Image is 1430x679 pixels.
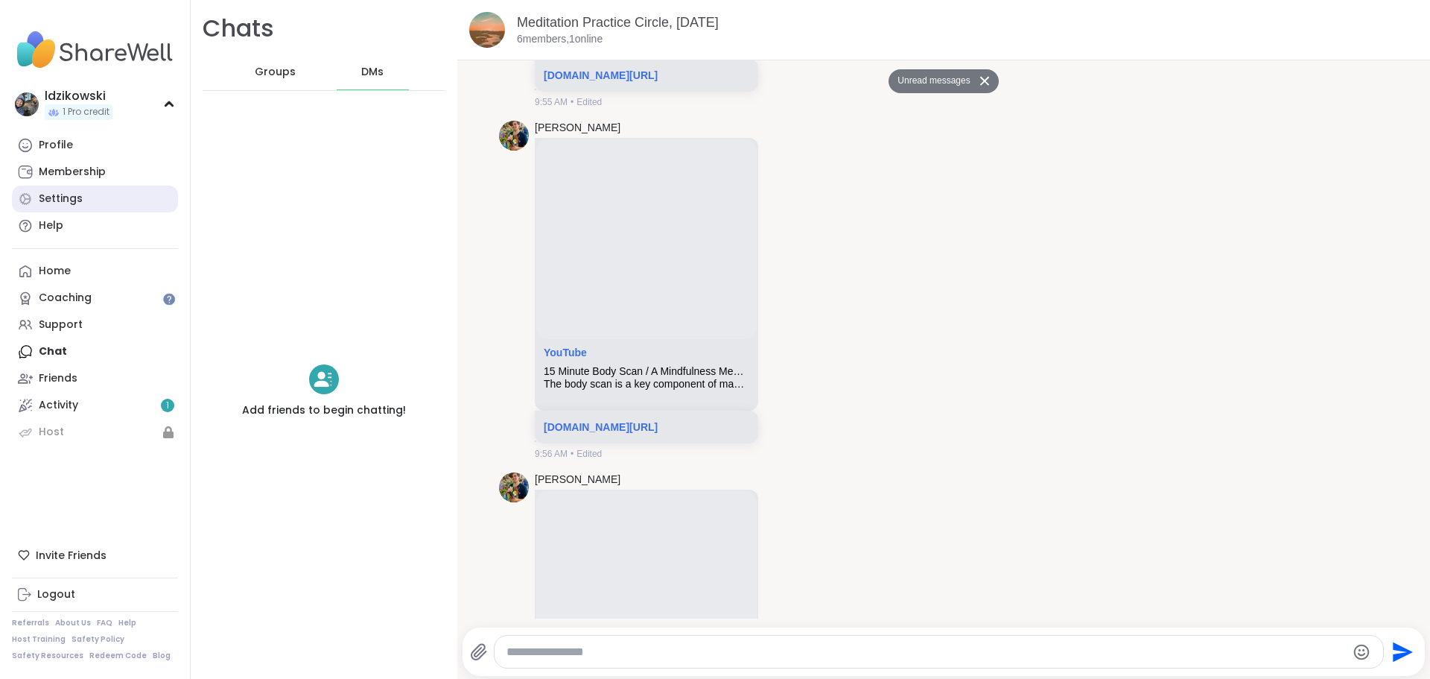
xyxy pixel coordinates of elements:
h1: Chats [203,12,274,45]
iframe: Spotlight [163,293,175,305]
a: [PERSON_NAME] [535,473,620,487]
p: 6 members, 1 online [517,32,603,47]
a: Activity1 [12,392,178,419]
a: Help [118,618,136,628]
a: Blog [153,651,171,661]
span: 1 Pro credit [63,106,109,119]
div: The body scan is a key component of many mindfulness based programs. It has been shown to be help... [544,378,749,391]
button: Unread messages [889,69,974,93]
a: Coaching [12,285,178,312]
a: [DOMAIN_NAME][URL] [544,421,658,433]
span: 9:56 AM [535,447,568,461]
div: Logout [37,587,75,602]
span: 9:55 AM [535,95,568,109]
span: Edited [576,95,602,109]
div: Membership [39,165,106,180]
img: ldzikowski [15,92,39,116]
img: https://sharewell-space-live.sfo3.digitaloceanspaces.com/user-generated/7a67f8cc-3358-430c-9cac-6... [499,121,529,151]
div: Help [39,218,63,233]
a: Host Training [12,634,66,645]
a: Membership [12,159,178,186]
span: Groups [255,65,296,80]
div: ldzikowski [45,88,112,104]
a: Support [12,312,178,338]
h4: Add friends to begin chatting! [242,403,406,418]
span: • [571,95,573,109]
div: Invite Friends [12,542,178,569]
a: Meditation Practice Circle, [DATE] [517,15,719,30]
a: Help [12,212,178,239]
iframe: 15 Minute Body Scan / A Mindfulness Meditation Practice [536,139,757,339]
div: Friends [39,371,77,386]
a: Redeem Code [89,651,147,661]
textarea: Type your message [506,645,1347,660]
a: Safety Policy [71,634,124,645]
span: • [571,447,573,461]
a: Profile [12,132,178,159]
div: Coaching [39,291,92,306]
button: Emoji picker [1353,643,1370,661]
a: Home [12,258,178,285]
a: Logout [12,581,178,608]
a: Referrals [12,618,49,628]
a: [DOMAIN_NAME][URL] [544,69,658,81]
a: Settings [12,186,178,212]
span: Edited [576,447,602,461]
div: Host [39,425,64,440]
img: Meditation Practice Circle, Oct 07 [469,12,505,48]
a: [PERSON_NAME] [535,121,620,136]
div: Profile [39,138,73,153]
img: ShareWell Nav Logo [12,24,178,76]
a: Host [12,419,178,446]
span: DMs [361,65,384,80]
div: 15 Minute Body Scan / A Mindfulness Meditation Practice [544,365,749,378]
div: Activity [39,398,78,413]
span: 1 [166,399,169,412]
div: Settings [39,192,83,206]
div: Home [39,264,71,279]
button: Send [1384,635,1417,669]
a: FAQ [97,618,112,628]
img: https://sharewell-space-live.sfo3.digitaloceanspaces.com/user-generated/7a67f8cc-3358-430c-9cac-6... [499,473,529,502]
a: Safety Resources [12,651,83,661]
a: About Us [55,618,91,628]
div: Support [39,318,83,332]
a: Attachment [544,347,587,359]
a: Friends [12,365,178,392]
